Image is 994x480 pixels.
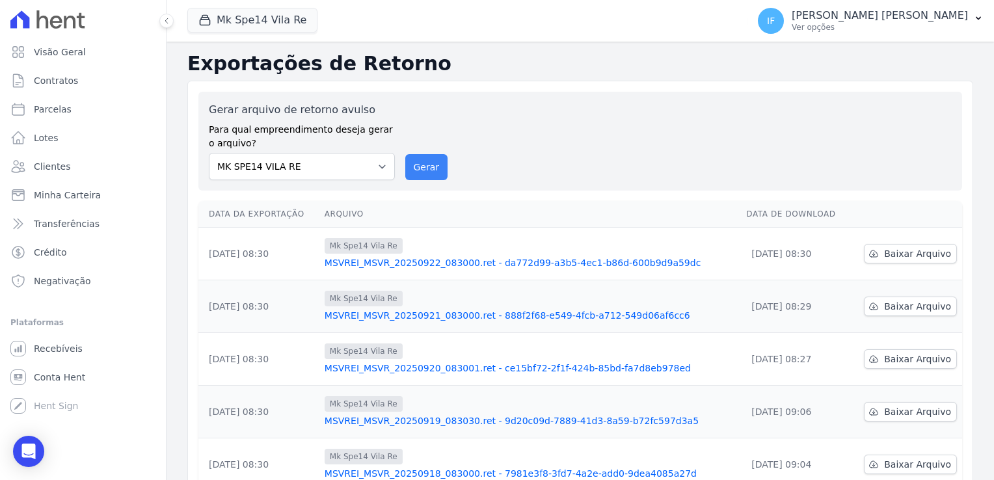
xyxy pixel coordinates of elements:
[198,228,319,280] td: [DATE] 08:30
[198,333,319,386] td: [DATE] 08:30
[884,458,951,471] span: Baixar Arquivo
[34,160,70,173] span: Clientes
[325,467,736,480] a: MSVREI_MSVR_20250918_083000.ret - 7981e3f8-3fd7-4a2e-add0-9dea4085a27d
[10,315,155,330] div: Plataformas
[5,125,161,151] a: Lotes
[5,364,161,390] a: Conta Hent
[864,349,957,369] a: Baixar Arquivo
[325,238,403,254] span: Mk Spe14 Vila Re
[864,455,957,474] a: Baixar Arquivo
[5,68,161,94] a: Contratos
[767,16,775,25] span: IF
[325,362,736,375] a: MSVREI_MSVR_20250920_083001.ret - ce15bf72-2f1f-424b-85bd-fa7d8eb978ed
[13,436,44,467] div: Open Intercom Messenger
[5,96,161,122] a: Parcelas
[741,333,850,386] td: [DATE] 08:27
[5,39,161,65] a: Visão Geral
[747,3,994,39] button: IF [PERSON_NAME] [PERSON_NAME] Ver opções
[319,201,741,228] th: Arquivo
[792,9,968,22] p: [PERSON_NAME] [PERSON_NAME]
[34,74,78,87] span: Contratos
[741,386,850,438] td: [DATE] 09:06
[864,297,957,316] a: Baixar Arquivo
[864,402,957,421] a: Baixar Arquivo
[884,353,951,366] span: Baixar Arquivo
[741,228,850,280] td: [DATE] 08:30
[325,396,403,412] span: Mk Spe14 Vila Re
[34,46,86,59] span: Visão Geral
[5,336,161,362] a: Recebíveis
[325,256,736,269] a: MSVREI_MSVR_20250922_083000.ret - da772d99-a3b5-4ec1-b86d-600b9d9a59dc
[325,449,403,464] span: Mk Spe14 Vila Re
[741,280,850,333] td: [DATE] 08:29
[5,182,161,208] a: Minha Carteira
[34,131,59,144] span: Lotes
[198,201,319,228] th: Data da Exportação
[198,386,319,438] td: [DATE] 08:30
[187,8,317,33] button: Mk Spe14 Vila Re
[34,274,91,287] span: Negativação
[209,102,395,118] label: Gerar arquivo de retorno avulso
[741,201,850,228] th: Data de Download
[34,371,85,384] span: Conta Hent
[325,343,403,359] span: Mk Spe14 Vila Re
[325,309,736,322] a: MSVREI_MSVR_20250921_083000.ret - 888f2f68-e549-4fcb-a712-549d06af6cc6
[325,414,736,427] a: MSVREI_MSVR_20250919_083030.ret - 9d20c09d-7889-41d3-8a59-b72fc597d3a5
[34,342,83,355] span: Recebíveis
[34,103,72,116] span: Parcelas
[325,291,403,306] span: Mk Spe14 Vila Re
[5,268,161,294] a: Negativação
[34,246,67,259] span: Crédito
[864,244,957,263] a: Baixar Arquivo
[884,405,951,418] span: Baixar Arquivo
[5,211,161,237] a: Transferências
[5,239,161,265] a: Crédito
[792,22,968,33] p: Ver opções
[34,217,100,230] span: Transferências
[198,280,319,333] td: [DATE] 08:30
[884,300,951,313] span: Baixar Arquivo
[405,154,448,180] button: Gerar
[5,153,161,180] a: Clientes
[187,52,973,75] h2: Exportações de Retorno
[34,189,101,202] span: Minha Carteira
[209,118,395,150] label: Para qual empreendimento deseja gerar o arquivo?
[884,247,951,260] span: Baixar Arquivo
